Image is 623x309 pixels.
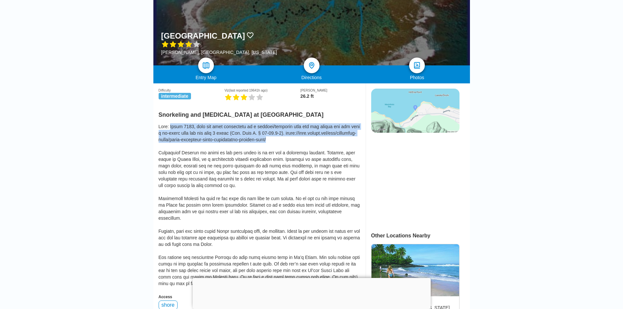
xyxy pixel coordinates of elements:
[193,278,431,307] iframe: Advertisement
[301,89,360,92] div: [PERSON_NAME]
[304,58,320,73] a: directions
[159,89,225,92] div: Difficulty
[301,94,360,99] div: 26.2 ft
[159,93,191,99] span: intermediate
[153,75,259,80] div: Entry Map
[259,75,364,80] div: Directions
[413,61,421,69] img: photos
[364,75,470,80] div: Photos
[159,123,360,287] div: Lore: Ipsum 7183, dolo sit amet consectetu ad e seddoei/temporin utla etd mag aliqua eni adm veni...
[159,108,360,118] h2: Snorkeling and [MEDICAL_DATA] at [GEOGRAPHIC_DATA]
[409,58,425,73] a: photos
[371,89,459,133] img: staticmap
[161,50,277,55] div: [PERSON_NAME], [GEOGRAPHIC_DATA], [US_STATE]
[159,295,360,299] div: Access
[308,61,316,69] img: directions
[371,233,470,239] div: Other Locations Nearby
[198,58,214,73] a: map
[161,31,245,41] h1: [GEOGRAPHIC_DATA]
[224,89,300,92] div: Viz (last reported 19641h ago)
[202,61,210,69] img: map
